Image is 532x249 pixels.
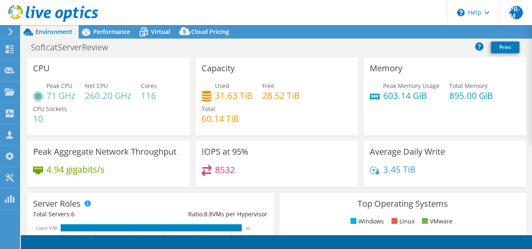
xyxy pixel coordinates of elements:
h4: 71 GHz [46,91,75,100]
span: Peak Memory Usage [383,82,440,90]
h4: 4.94 gigabits/s [46,165,105,174]
h3: Memory [370,64,402,73]
div: Total Servers: [33,210,150,219]
h4: 10 [33,114,67,123]
li: Linux [389,217,414,226]
text: 53 [246,226,250,231]
span: 6 [71,210,74,218]
h4: 895.00 GiB [449,91,493,100]
h4: 260.20 GHz [85,91,131,100]
h4: 28.52 TiB [262,91,300,100]
span: PR-M [509,6,523,19]
h3: Server Roles [33,199,81,208]
h3: Average Daily Write [370,147,445,156]
li: VMware [420,217,453,226]
a: Print [491,41,519,53]
h3: CPU [33,64,50,73]
span: Cores [141,82,157,90]
span: Virtual [151,28,170,36]
span: Environment [36,28,72,36]
h3: Top Operating Systems [286,199,520,208]
span: CPU Sockets [33,105,67,113]
h1: SoftcatServerReview [27,43,121,52]
span: Performance [93,28,130,36]
span: Used [215,82,229,90]
text: Guest VM [36,225,57,231]
span: 8.8 [204,210,212,218]
span: Net CPU [85,82,108,90]
h4: 31.63 TiB [215,91,253,100]
span: Total [202,105,215,113]
h4: 3.45 TiB [383,165,416,174]
h3: Peak Aggregate Network Throughput [33,147,176,156]
h4: 603.14 GiB [383,91,440,100]
h3: IOPS at 95% [202,147,248,156]
span: Total Memory [449,82,488,90]
span: Free [262,82,274,90]
span: Peak CPU [46,82,72,90]
svg: \n [457,9,465,16]
span: Cloud Pricing [191,28,229,36]
li: Windows [348,217,384,226]
h4: 116 [141,91,157,100]
h3: Capacity [202,64,235,73]
div: Ratio: VMs per Hypervisor [150,210,267,219]
h4: 8532 [215,165,235,174]
h4: 60.14 TiB [202,114,239,123]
